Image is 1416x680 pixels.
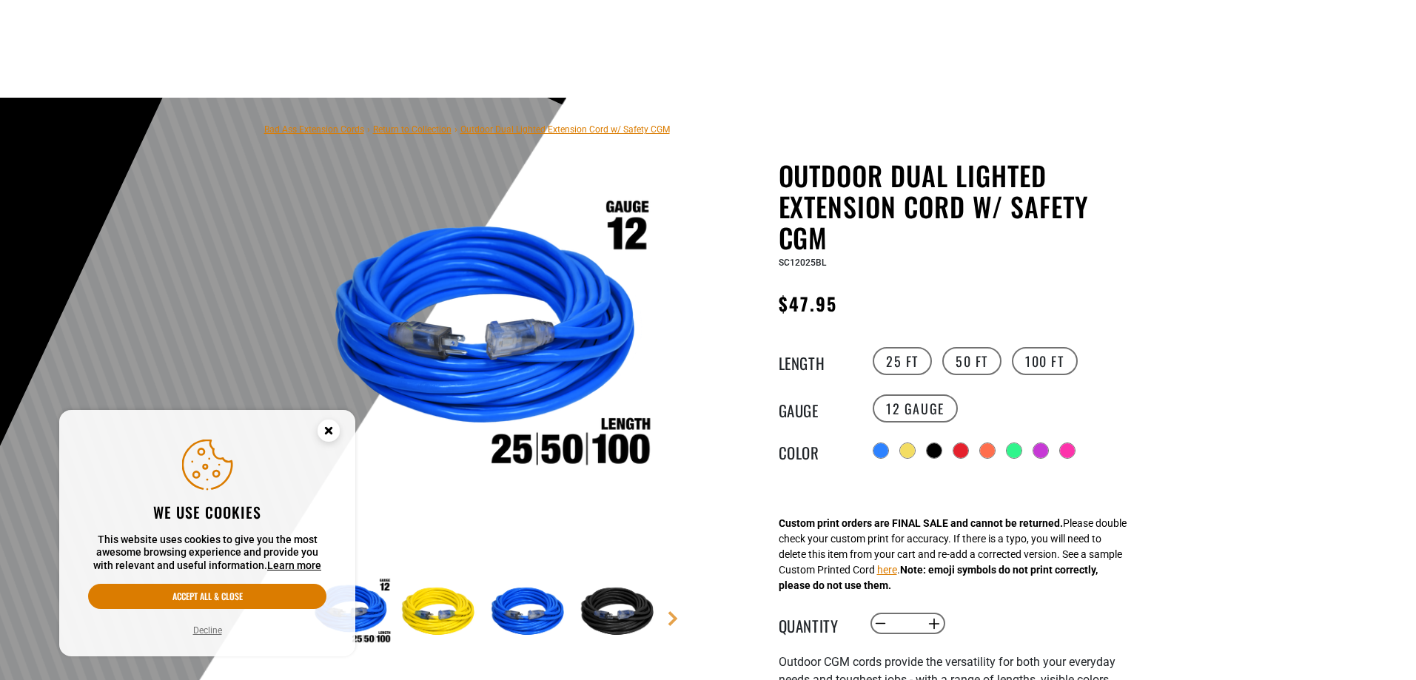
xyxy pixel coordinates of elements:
a: Next [665,611,680,626]
button: here [877,562,897,578]
a: Learn more [267,559,321,571]
legend: Length [779,351,853,371]
a: Bad Ass Extension Cords [264,124,364,135]
span: Outdoor Dual Lighted Extension Cord w/ Safety CGM [460,124,670,135]
nav: breadcrumbs [264,120,670,138]
strong: Custom print orders are FINAL SALE and cannot be returned. [779,517,1063,529]
h2: We use cookies [88,502,326,522]
h1: Outdoor Dual Lighted Extension Cord w/ Safety CGM [779,160,1141,253]
img: Blue [487,570,573,656]
p: This website uses cookies to give you the most awesome browsing experience and provide you with r... [88,533,326,573]
span: SC12025BL [779,257,826,268]
span: $47.95 [779,290,837,317]
label: Quantity [779,614,853,633]
span: › [454,124,457,135]
aside: Cookie Consent [59,410,355,657]
label: 100 FT [1012,347,1078,375]
label: 25 FT [873,347,932,375]
img: Black [577,570,662,656]
button: Decline [189,623,227,638]
div: Please double check your custom print for accuracy. If there is a typo, you will need to delete t... [779,516,1127,593]
label: 12 Gauge [873,394,958,423]
legend: Gauge [779,399,853,418]
a: Return to Collection [373,124,452,135]
legend: Color [779,441,853,460]
button: Accept all & close [88,584,326,609]
strong: Note: emoji symbols do not print correctly, please do not use them. [779,564,1098,591]
span: › [367,124,370,135]
img: Yellow [397,570,483,656]
label: 50 FT [942,347,1001,375]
